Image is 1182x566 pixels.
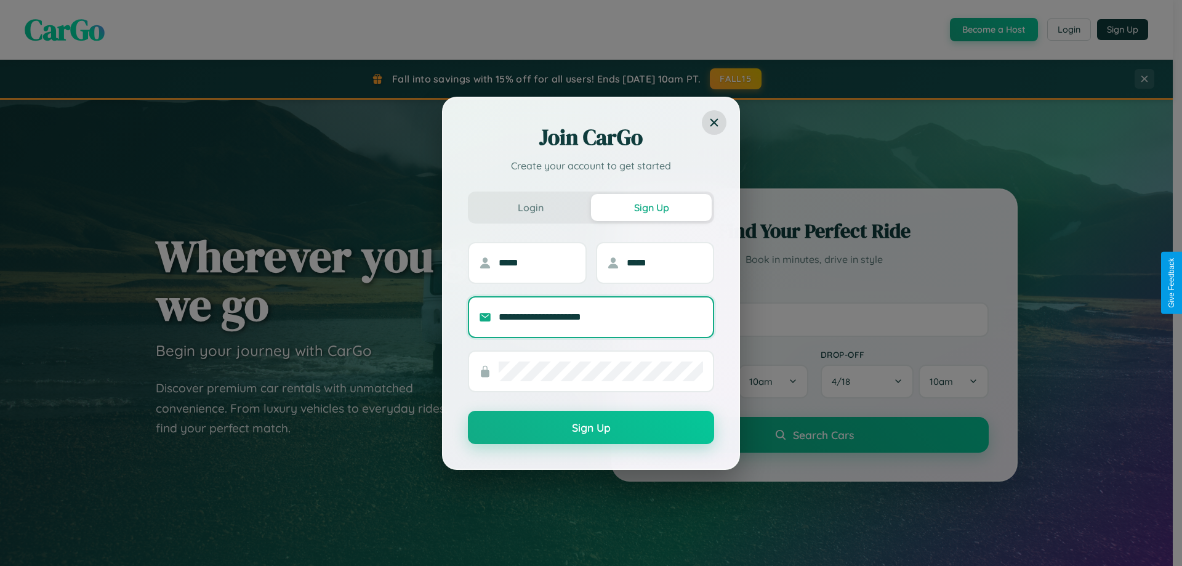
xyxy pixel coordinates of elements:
h2: Join CarGo [468,123,714,152]
button: Login [470,194,591,221]
button: Sign Up [591,194,712,221]
p: Create your account to get started [468,158,714,173]
button: Sign Up [468,411,714,444]
div: Give Feedback [1167,258,1176,308]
